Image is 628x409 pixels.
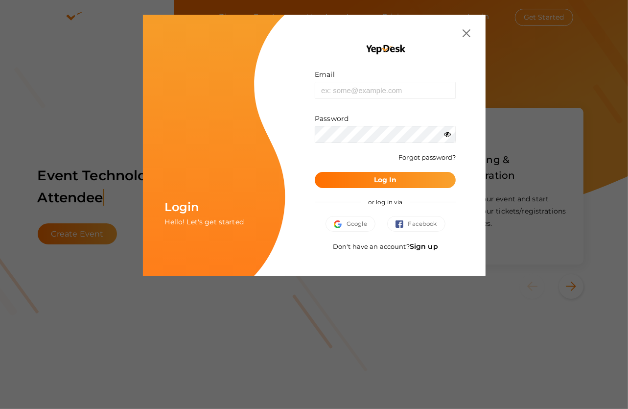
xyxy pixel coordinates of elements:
span: Facebook [395,219,437,229]
a: Sign up [410,242,438,251]
label: Email [315,70,335,79]
img: facebook.svg [395,220,408,228]
input: ex: some@example.com [315,82,456,99]
label: Password [315,114,349,123]
span: Don't have an account? [333,242,438,250]
span: Login [165,200,199,214]
button: Google [326,216,375,232]
button: Facebook [387,216,445,232]
span: Hello! Let's get started [165,217,244,226]
img: google.svg [334,220,347,228]
b: Log In [374,175,397,184]
button: Log In [315,172,456,188]
img: close.svg [463,29,470,37]
span: Google [334,219,367,229]
img: YEP_black_cropped.png [365,44,406,55]
a: Forgot password? [398,153,456,161]
span: or log in via [361,191,410,213]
